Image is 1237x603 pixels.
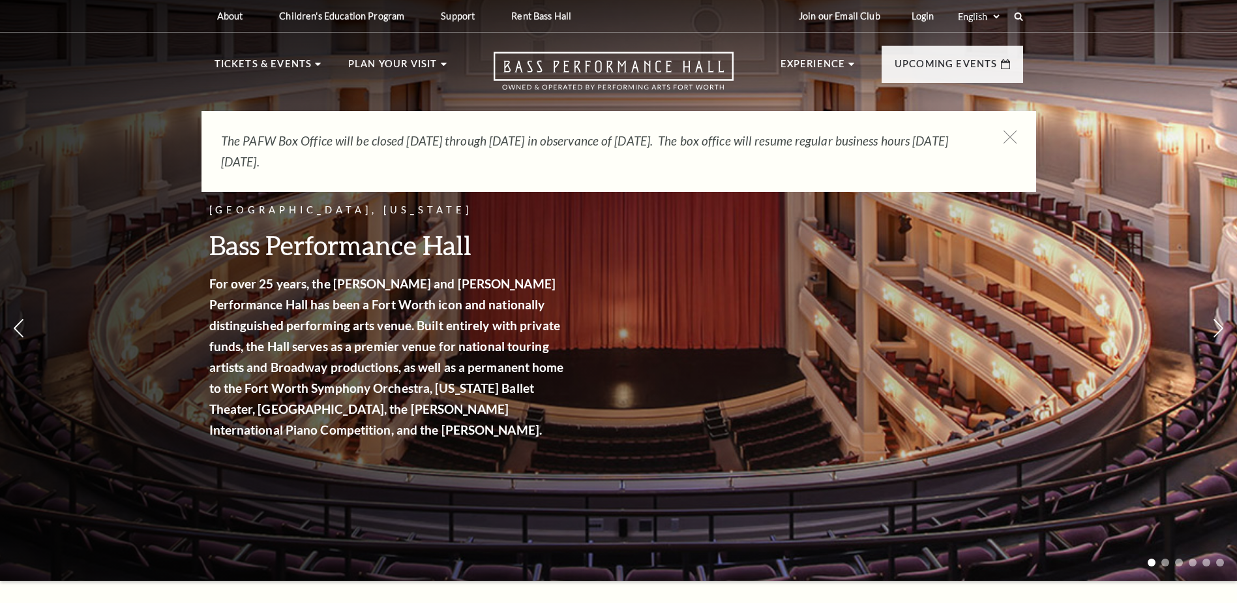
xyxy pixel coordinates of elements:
[209,276,564,437] strong: For over 25 years, the [PERSON_NAME] and [PERSON_NAME] Performance Hall has been a Fort Worth ico...
[209,202,568,219] p: [GEOGRAPHIC_DATA], [US_STATE]
[209,228,568,262] h3: Bass Performance Hall
[279,10,404,22] p: Children's Education Program
[781,56,846,80] p: Experience
[895,56,998,80] p: Upcoming Events
[955,10,1002,23] select: Select:
[348,56,438,80] p: Plan Your Visit
[217,10,243,22] p: About
[215,56,312,80] p: Tickets & Events
[511,10,571,22] p: Rent Bass Hall
[221,133,948,169] em: The PAFW Box Office will be closed [DATE] through [DATE] in observance of [DATE]. The box office ...
[441,10,475,22] p: Support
